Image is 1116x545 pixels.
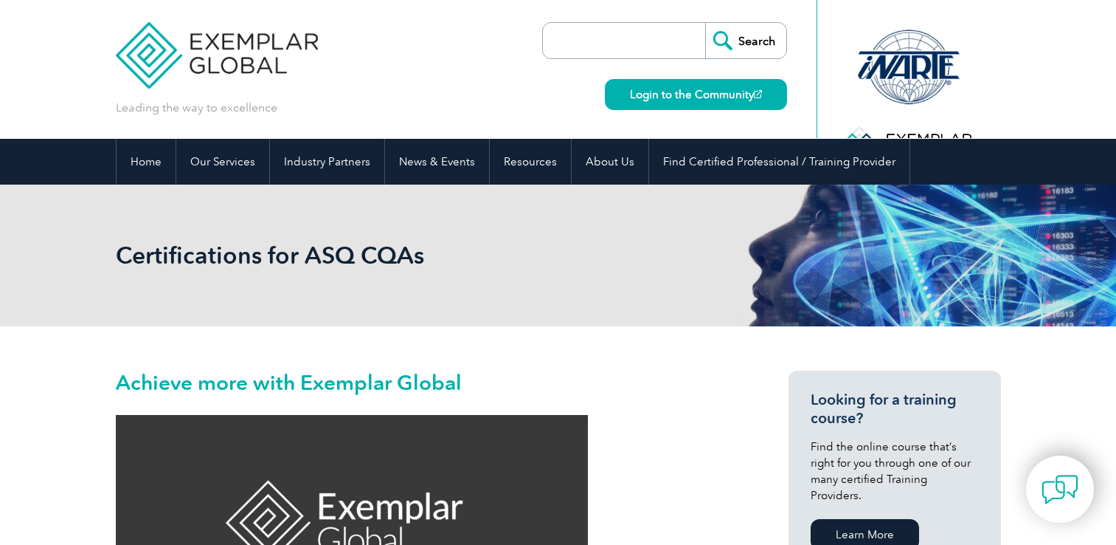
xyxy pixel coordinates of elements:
a: Resources [490,139,571,185]
a: About Us [572,139,648,185]
h3: Looking for a training course? [811,391,979,428]
p: Find the online course that’s right for you through one of our many certified Training Providers. [811,439,979,504]
h2: Achieve more with Exemplar Global [116,371,735,394]
img: open_square.png [754,90,762,98]
p: Leading the way to excellence [116,100,277,116]
a: Login to the Community [605,79,787,110]
h2: Certifications for ASQ CQAs [116,244,735,267]
a: Our Services [176,139,269,185]
img: contact-chat.png [1042,471,1078,508]
a: Industry Partners [270,139,384,185]
a: Find Certified Professional / Training Provider [649,139,909,185]
a: News & Events [385,139,489,185]
a: Home [117,139,176,185]
input: Search [705,23,786,58]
